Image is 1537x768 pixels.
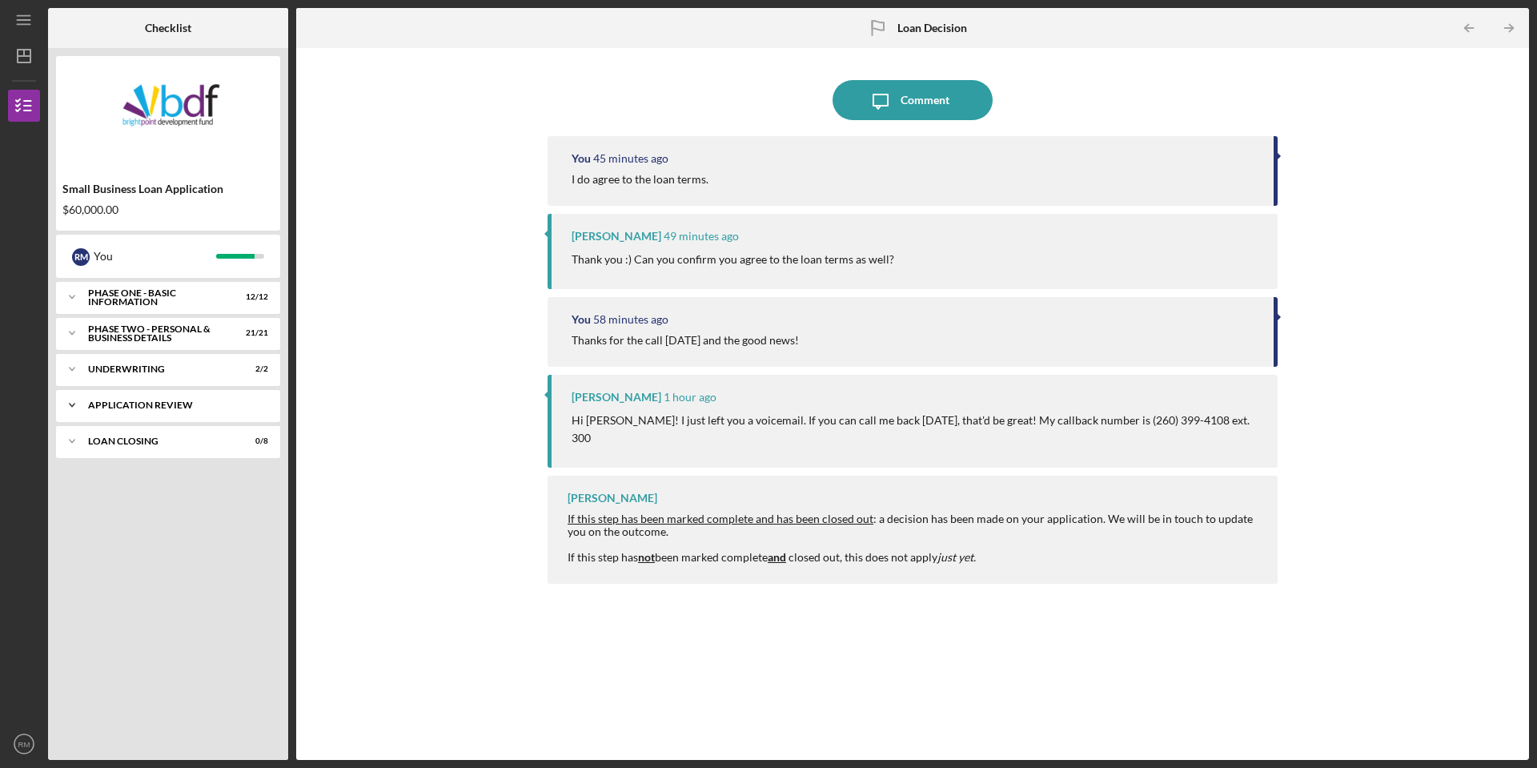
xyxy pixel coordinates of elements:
[145,22,191,34] b: Checklist
[897,22,967,34] b: Loan Decision
[572,251,894,268] p: Thank you :) Can you confirm you agree to the loan terms as well?
[56,64,280,160] img: Product logo
[239,328,268,338] div: 21 / 21
[833,80,993,120] button: Comment
[593,313,668,326] time: 2025-10-07 15:25
[72,248,90,266] div: R M
[18,740,30,749] text: RM
[568,492,657,505] div: [PERSON_NAME]
[568,512,873,525] span: If this step has been marked complete and has been closed out
[572,230,661,243] div: [PERSON_NAME]
[88,436,228,446] div: Loan Closing
[62,203,274,216] div: $60,000.00
[568,513,1262,538] div: : a decision has been made on your application. We will be in touch to update you on the outcome.
[88,288,228,307] div: Phase One - Basic Information
[572,391,661,404] div: [PERSON_NAME]
[638,550,655,564] strong: not
[572,334,799,347] div: Thanks for the call [DATE] and the good news!
[572,412,1262,448] p: Hi [PERSON_NAME]! I just left you a voicemail. If you can call me back [DATE], that'd be great! M...
[94,243,216,270] div: You
[62,183,274,195] div: Small Business Loan Application
[572,173,708,186] div: I do agree to the loan terms.
[572,152,591,165] div: You
[937,550,976,564] em: just yet.
[664,391,716,404] time: 2025-10-07 15:10
[239,364,268,374] div: 2 / 2
[768,550,786,564] strong: and
[593,152,668,165] time: 2025-10-07 15:38
[239,292,268,302] div: 12 / 12
[8,728,40,760] button: RM
[88,364,228,374] div: Underwriting
[88,324,228,343] div: PHASE TWO - PERSONAL & BUSINESS DETAILS
[568,551,1262,564] div: If this step has been marked complete closed out, this does not apply
[239,436,268,446] div: 0 / 8
[88,400,260,410] div: Application Review
[572,313,591,326] div: You
[901,80,949,120] div: Comment
[664,230,739,243] time: 2025-10-07 15:34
